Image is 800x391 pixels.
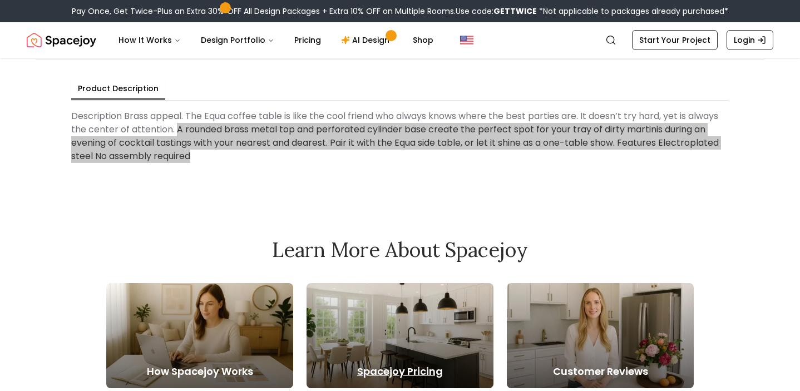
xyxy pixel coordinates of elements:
span: *Not applicable to packages already purchased* [537,6,728,17]
a: Customer Reviews [507,283,694,388]
a: Start Your Project [632,30,718,50]
img: United States [460,33,473,47]
div: Pay Once, Get Twice-Plus an Extra 30% OFF All Design Packages + Extra 10% OFF on Multiple Rooms. [72,6,728,17]
a: Shop [404,29,442,51]
b: GETTWICE [493,6,537,17]
img: Spacejoy Logo [27,29,96,51]
a: AI Design [332,29,402,51]
a: Spacejoy [27,29,96,51]
nav: Global [27,22,773,58]
a: Login [727,30,773,50]
a: How Spacejoy Works [106,283,293,388]
h5: How Spacejoy Works [106,364,293,379]
button: Product Description [71,78,165,100]
h5: Spacejoy Pricing [307,364,493,379]
h2: Learn More About Spacejoy [106,239,694,261]
div: Description Brass appeal. The Equa coffee table is like the cool friend who always knows where th... [71,105,729,167]
a: Spacejoy Pricing [307,283,493,388]
button: How It Works [110,29,190,51]
h5: Customer Reviews [507,364,694,379]
span: Use code: [456,6,537,17]
button: Design Portfolio [192,29,283,51]
nav: Main [110,29,442,51]
a: Pricing [285,29,330,51]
